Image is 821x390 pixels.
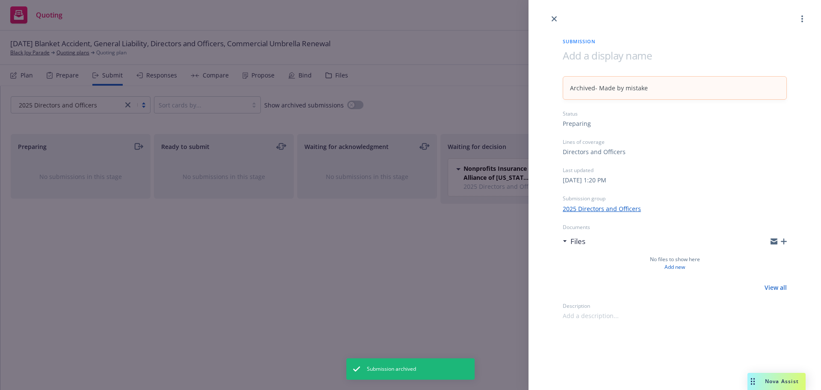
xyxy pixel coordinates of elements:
a: more [797,14,807,24]
div: Archived - Made by mistake [570,83,780,92]
h3: Files [570,236,585,247]
a: Add new [664,263,685,271]
div: Preparing [563,119,591,128]
div: [DATE] 1:20 PM [563,176,606,185]
span: Submission [563,38,787,45]
a: View all [765,283,787,292]
div: Status [563,110,787,117]
span: Submission archived [367,365,416,373]
div: Submission group [563,195,787,202]
div: Documents [563,223,787,231]
a: close [549,14,559,24]
div: Lines of coverage [563,138,787,146]
div: Drag to move [747,373,758,390]
div: Files [563,236,585,247]
a: 2025 Directors and Officers [563,204,641,213]
div: Last updated [563,167,787,174]
span: No files to show here [650,256,700,263]
div: Directors and Officers [563,147,626,156]
span: Nova Assist [765,378,799,385]
button: Nova Assist [747,373,806,390]
div: Description [563,302,787,310]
